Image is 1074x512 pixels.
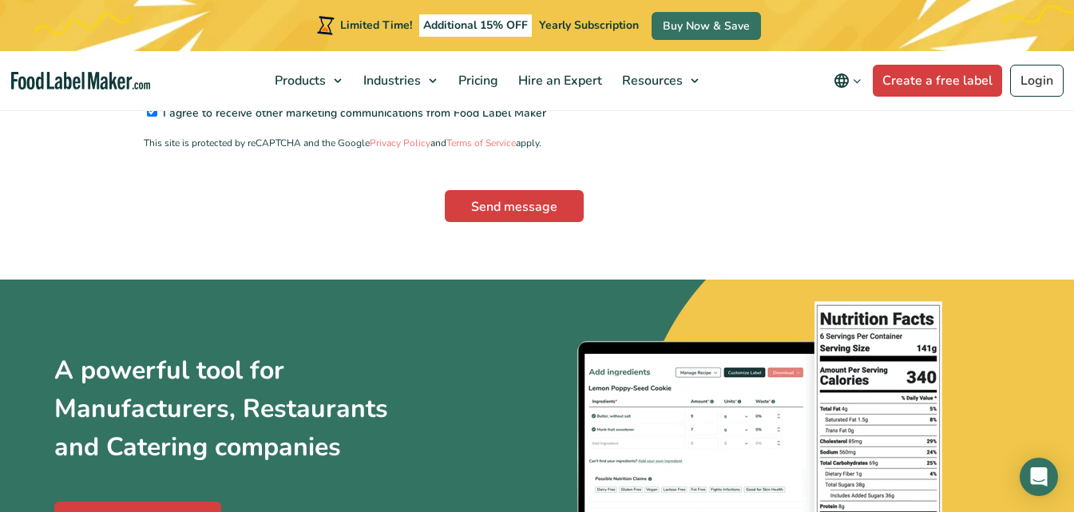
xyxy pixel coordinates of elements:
a: Pricing [449,51,505,110]
span: Resources [617,72,684,89]
a: Login [1010,65,1064,97]
a: Resources [612,51,707,110]
a: Hire an Expert [509,51,608,110]
input: I agree to receive other marketing communications from Food Label Maker [147,106,157,117]
span: Additional 15% OFF [419,14,532,37]
a: Products [265,51,350,110]
input: Send message [445,190,584,222]
span: Products [270,72,327,89]
span: Pricing [454,72,500,89]
a: Create a free label [873,65,1002,97]
span: I agree to receive other marketing communications from Food Label Maker [160,105,546,121]
a: Food Label Maker homepage [11,72,150,90]
a: Industries [354,51,445,110]
a: Terms of Service [446,137,516,149]
div: Open Intercom Messenger [1020,458,1058,496]
span: Yearly Subscription [539,18,639,33]
span: Limited Time! [340,18,412,33]
p: This site is protected by reCAPTCHA and the Google and apply. [144,136,931,151]
span: Hire an Expert [513,72,604,89]
h3: A powerful tool for Manufacturers, Restaurants and Catering companies [54,351,388,466]
a: Buy Now & Save [652,12,761,40]
button: Change language [822,65,873,97]
span: Industries [359,72,422,89]
a: Privacy Policy [370,137,430,149]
